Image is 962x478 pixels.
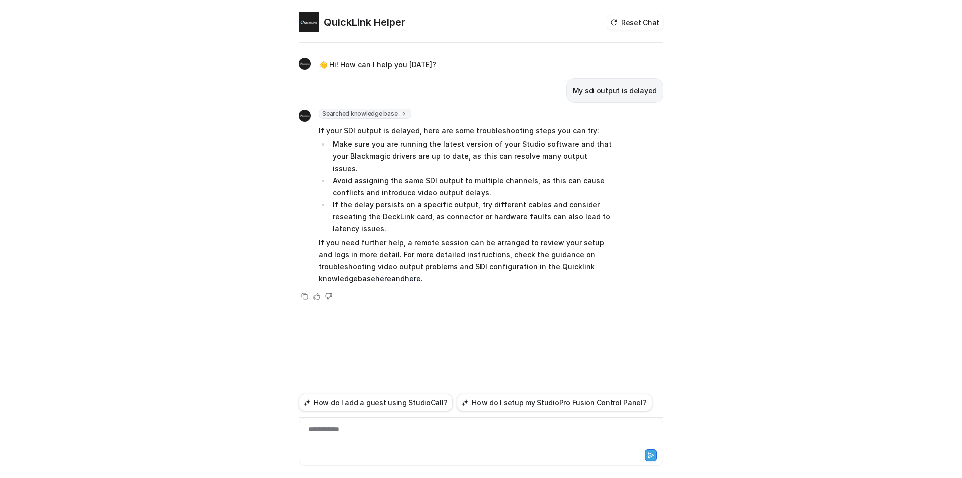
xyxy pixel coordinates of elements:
[319,125,612,137] p: If your SDI output is delayed, here are some troubleshooting steps you can try:
[299,394,453,411] button: How do I add a guest using StudioCall?
[330,138,612,175] li: Make sure you are running the latest version of your Studio software and that your Blackmagic dri...
[299,110,311,122] img: Widget
[330,175,612,199] li: Avoid assigning the same SDI output to multiple channels, as this can cause conflicts and introdu...
[375,274,391,283] a: here
[299,58,311,70] img: Widget
[607,15,663,30] button: Reset Chat
[457,394,652,411] button: How do I setup my StudioPro Fusion Control Panel?
[319,59,436,71] p: 👋 Hi! How can I help you [DATE]?
[319,109,411,119] span: Searched knowledge base
[319,237,612,285] p: If you need further help, a remote session can be arranged to review your setup and logs in more ...
[405,274,421,283] a: here
[573,85,657,97] p: My sdi output is delayed
[330,199,612,235] li: If the delay persists on a specific output, try different cables and consider reseating the DeckL...
[299,12,319,32] img: Widget
[324,15,405,29] h2: QuickLink Helper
